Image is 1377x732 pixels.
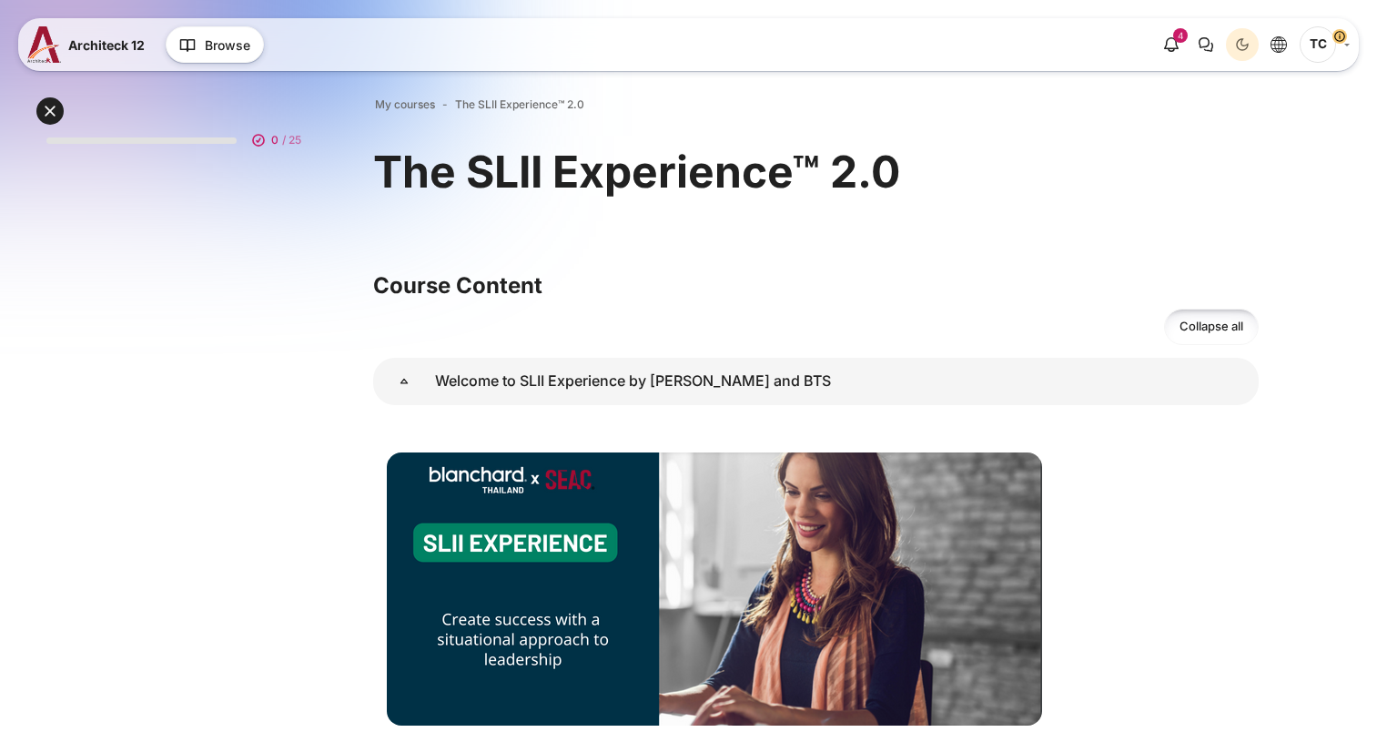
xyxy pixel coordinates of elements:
[205,36,250,55] span: Browse
[27,26,61,63] img: A12
[375,97,435,113] a: My courses
[1300,26,1350,63] a: User menu
[1229,31,1256,58] div: Dark Mode
[373,271,1259,300] h3: Course Content
[373,93,1259,117] nav: Navigation bar
[373,358,435,405] a: Welcome to SLII Experience by Blanchard and BTS
[1300,26,1336,63] span: Thanatchaporn Chantapisit
[27,26,152,63] a: A12 A12 Architeck 12
[1190,28,1222,61] button: There are 0 unread conversations
[1226,28,1259,61] button: Light Mode Dark Mode
[373,144,900,200] h1: The SLII Experience™ 2.0
[282,132,301,148] span: / 25
[387,452,1042,726] img: b1a1e7a093bf47d4cbe7cadae1d5713065ad1d5265f086baa3a5101b3ee46bd1096ca37ee5173b9581b5457adac3e50e3...
[1164,309,1259,346] a: Collapse all
[271,132,278,148] span: 0
[1180,318,1243,336] span: Collapse all
[1262,28,1295,61] button: Languages
[1155,28,1188,61] div: Show notification window with 4 new notifications
[455,97,584,113] a: The SLII Experience™ 2.0
[1173,28,1188,43] div: 4
[68,36,145,55] span: Architeck 12
[166,26,264,63] button: Browse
